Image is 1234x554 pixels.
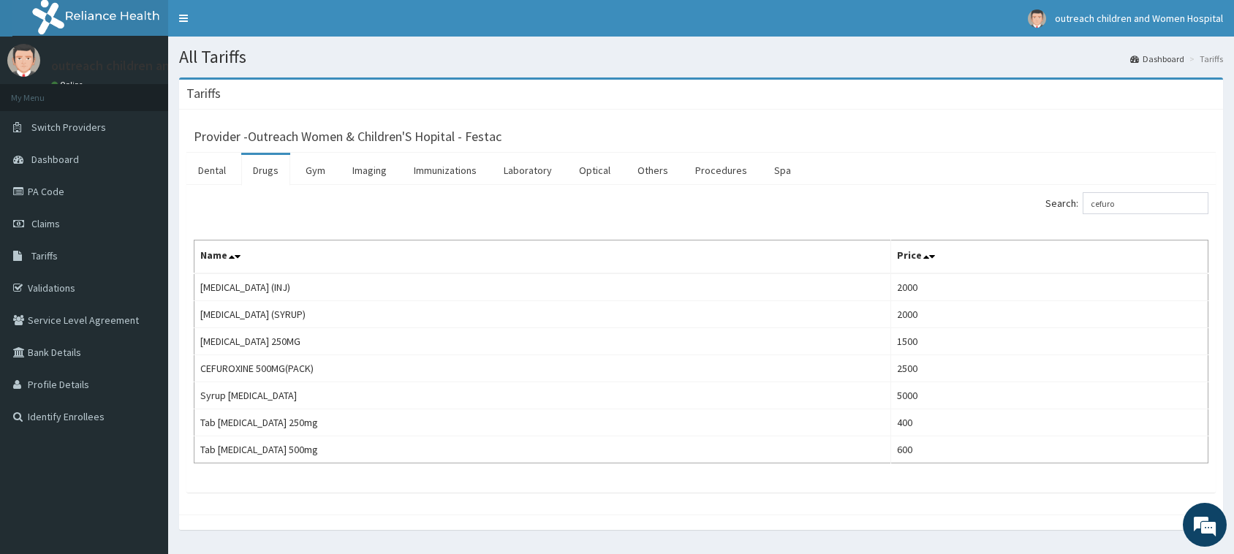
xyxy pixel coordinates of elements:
[402,155,488,186] a: Immunizations
[1130,53,1184,65] a: Dashboard
[7,44,40,77] img: User Image
[186,155,238,186] a: Dental
[179,48,1223,67] h1: All Tariffs
[891,301,1208,328] td: 2000
[194,301,891,328] td: [MEDICAL_DATA] (SYRUP)
[762,155,803,186] a: Spa
[194,240,891,274] th: Name
[891,409,1208,436] td: 400
[626,155,680,186] a: Others
[194,273,891,301] td: [MEDICAL_DATA] (INJ)
[1186,53,1223,65] li: Tariffs
[194,436,891,463] td: Tab [MEDICAL_DATA] 500mg
[194,130,501,143] h3: Provider - Outreach Women & Children'S Hopital - Festac
[1055,12,1223,25] span: outreach children and Women Hospital
[31,249,58,262] span: Tariffs
[1028,10,1046,28] img: User Image
[891,355,1208,382] td: 2500
[294,155,337,186] a: Gym
[194,328,891,355] td: [MEDICAL_DATA] 250MG
[194,409,891,436] td: Tab [MEDICAL_DATA] 250mg
[194,355,891,382] td: CEFUROXINE 500MG(PACK)
[341,155,398,186] a: Imaging
[31,153,79,166] span: Dashboard
[194,382,891,409] td: Syrup [MEDICAL_DATA]
[891,240,1208,274] th: Price
[891,328,1208,355] td: 1500
[891,273,1208,301] td: 2000
[51,59,273,72] p: outreach children and Women Hospital
[1083,192,1208,214] input: Search:
[31,121,106,134] span: Switch Providers
[51,80,86,90] a: Online
[492,155,564,186] a: Laboratory
[31,217,60,230] span: Claims
[567,155,622,186] a: Optical
[684,155,759,186] a: Procedures
[1045,192,1208,214] label: Search:
[891,436,1208,463] td: 600
[891,382,1208,409] td: 5000
[241,155,290,186] a: Drugs
[186,87,221,100] h3: Tariffs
